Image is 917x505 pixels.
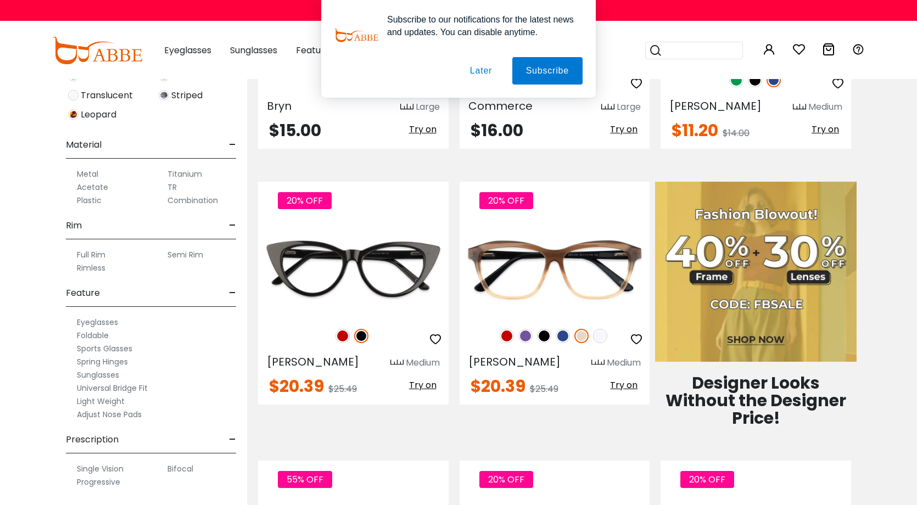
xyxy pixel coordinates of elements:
label: Sports Glasses [77,342,132,355]
span: $14.00 [723,127,750,139]
span: Feature [66,280,100,306]
label: Metal [77,167,98,181]
span: $25.49 [530,383,558,395]
button: Try on [406,122,440,137]
button: Try on [607,378,641,392]
span: Material [66,132,102,158]
span: $25.49 [328,383,357,395]
label: Progressive [77,475,120,489]
span: Try on [409,379,437,391]
span: [PERSON_NAME] [669,98,762,114]
span: Try on [812,123,839,136]
span: Bryn [267,98,292,114]
span: [PERSON_NAME] [468,354,561,369]
label: Eyeglasses [77,316,118,329]
label: Single Vision [77,462,124,475]
span: - [229,427,236,453]
button: Later [456,57,506,85]
img: Red [500,329,514,343]
span: Try on [409,123,437,136]
button: Try on [808,122,842,137]
img: size ruler [400,103,413,111]
div: Medium [406,356,440,369]
span: 20% OFF [479,192,533,209]
label: TR [167,181,177,194]
img: size ruler [601,103,614,111]
span: $15.00 [269,119,321,142]
span: $11.20 [672,119,718,142]
img: Red [336,329,350,343]
span: Try on [610,379,638,391]
label: Adjust Nose Pads [77,408,142,421]
label: Light Weight [77,395,125,408]
span: $20.39 [471,374,525,398]
button: Subscribe [512,57,583,85]
img: Leopard [68,109,79,120]
img: notification icon [334,13,378,57]
img: size ruler [591,359,605,367]
label: Titanium [167,167,202,181]
span: - [229,212,236,239]
img: Purple [518,329,533,343]
span: Prescription [66,427,119,453]
label: Full Rim [77,248,105,261]
img: Black [354,329,368,343]
label: Foldable [77,329,109,342]
span: Commerce [468,98,533,114]
label: Acetate [77,181,108,194]
span: Try on [610,123,638,136]
span: $20.39 [269,374,324,398]
div: Large [617,100,641,114]
span: 20% OFF [278,192,332,209]
span: [PERSON_NAME] [267,354,359,369]
span: - [229,280,236,306]
span: Rim [66,212,82,239]
span: 20% OFF [479,471,533,488]
button: Try on [406,378,440,392]
span: Leopard [81,108,116,121]
span: Designer Looks Without the Designer Price! [666,371,846,430]
div: Medium [607,356,641,369]
img: Black Nora - Acetate ,Universal Bridge Fit [258,221,449,316]
img: Cream Sonia - Acetate ,Eyeglasses [460,221,650,316]
span: 55% OFF [278,471,332,488]
label: Combination [167,194,218,207]
label: Rimless [77,261,105,274]
img: Cream [574,329,589,343]
span: $16.00 [471,119,523,142]
label: Semi Rim [167,248,203,261]
label: Universal Bridge Fit [77,381,148,395]
label: Plastic [77,194,102,207]
img: Blue [556,329,570,343]
img: Fashion Blowout Sale [655,182,857,362]
span: - [229,132,236,158]
div: Medium [808,100,842,114]
div: Large [416,100,440,114]
img: size ruler [390,359,404,367]
div: Subscribe to our notifications for the latest news and updates. You can disable anytime. [378,13,583,38]
label: Bifocal [167,462,193,475]
img: size ruler [793,103,806,111]
label: Sunglasses [77,368,119,381]
img: Black [537,329,551,343]
img: Translucent [593,329,607,343]
button: Try on [607,122,641,137]
label: Spring Hinges [77,355,128,368]
span: 20% OFF [680,471,734,488]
